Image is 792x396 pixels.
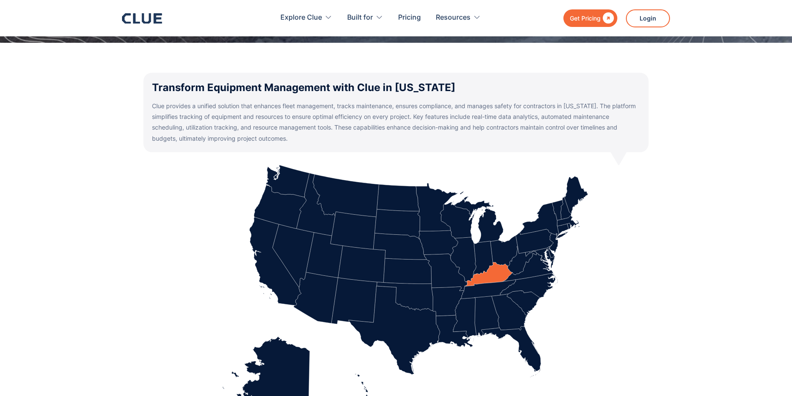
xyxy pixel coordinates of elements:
h3: Transform Equipment Management with Clue in [US_STATE] [152,81,640,94]
a: Login [626,9,670,27]
p: Clue provides a unified solution that enhances fleet management, tracks maintenance, ensures comp... [152,100,640,144]
div: Resources [436,4,481,31]
div: Resources [436,4,470,31]
div: Built for [347,4,373,31]
a: Get Pricing [563,9,617,27]
div: Explore Clue [280,4,322,31]
div:  [601,13,614,24]
a: Pricing [398,4,421,31]
div: Get Pricing [570,13,601,24]
div: Explore Clue [280,4,332,31]
div: Built for [347,4,383,31]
